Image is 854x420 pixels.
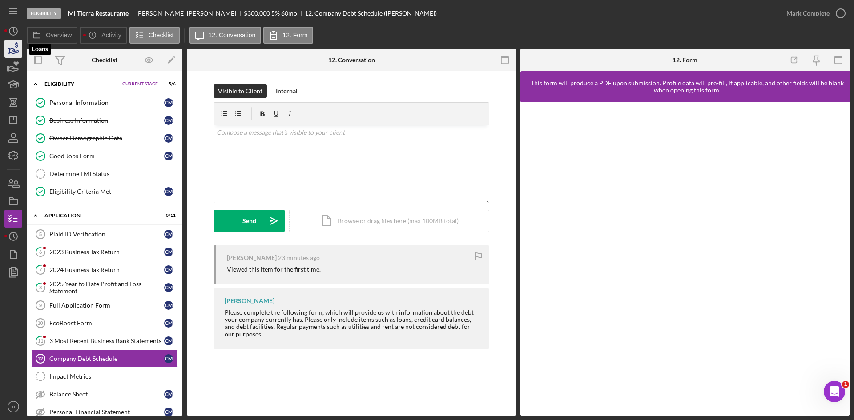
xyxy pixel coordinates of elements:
label: Checklist [149,32,174,39]
div: 2023 Business Tax Return [49,248,164,256]
tspan: 7 [39,267,42,272]
button: Visible to Client [213,84,267,98]
a: 72024 Business Tax ReturnCM [31,261,178,279]
div: Determine LMI Status [49,170,177,177]
tspan: 9 [39,303,42,308]
div: [PERSON_NAME] [227,254,277,261]
div: Please complete the following form, which will provide us with information about the debt your co... [225,309,480,337]
div: 5 / 6 [160,81,176,87]
div: 0 / 11 [160,213,176,218]
a: 82025 Year to Date Profit and Loss StatementCM [31,279,178,296]
span: Current Stage [122,81,158,87]
a: 9Full Application FormCM [31,296,178,314]
div: C M [164,408,173,416]
tspan: 6 [39,249,42,255]
label: 12. Conversation [209,32,256,39]
div: Plaid ID Verification [49,231,164,238]
button: Overview [27,27,77,44]
button: Internal [271,84,302,98]
div: C M [164,265,173,274]
a: Determine LMI Status [31,165,178,183]
div: Balance Sheet [49,391,164,398]
div: C M [164,390,173,399]
label: Overview [46,32,72,39]
button: Mark Complete [777,4,850,22]
b: Mi Tierra Restaurante [68,10,129,17]
iframe: Lenderfit form [529,111,842,407]
a: Business InformationCM [31,112,178,129]
div: Good Jobs Form [49,152,164,160]
div: Owner Demographic Data [49,135,164,142]
label: Activity [101,32,121,39]
div: C M [164,134,173,143]
button: Send [213,210,285,232]
a: 10EcoBoost FormCM [31,314,178,332]
a: Personal InformationCM [31,94,178,112]
div: Company Debt Schedule [49,355,164,362]
div: Visible to Client [218,84,262,98]
div: [PERSON_NAME] [PERSON_NAME] [136,10,244,17]
div: C M [164,301,173,310]
div: Personal Financial Statement [49,408,164,416]
div: Business Information [49,117,164,124]
div: 2025 Year to Date Profit and Loss Statement [49,280,164,295]
div: Full Application Form [49,302,164,309]
span: $300,000 [244,9,270,17]
a: 12Company Debt ScheduleCM [31,350,178,368]
div: C M [164,283,173,292]
div: Send [242,210,256,232]
a: 5Plaid ID VerificationCM [31,225,178,243]
div: Impact Metrics [49,373,177,380]
div: C M [164,319,173,328]
div: Eligibility [44,81,118,87]
button: Checklist [129,27,180,44]
label: 12. Form [282,32,307,39]
div: 12. Company Debt Schedule ([PERSON_NAME]) [305,10,437,17]
button: 12. Conversation [189,27,262,44]
tspan: 5 [39,232,42,237]
div: EcoBoost Form [49,320,164,327]
div: C M [164,187,173,196]
a: Good Jobs FormCM [31,147,178,165]
div: C M [164,230,173,239]
tspan: 8 [39,284,42,290]
tspan: 11 [38,338,43,344]
text: JT [11,404,16,409]
div: 12. Form [673,56,697,64]
button: Activity [80,27,127,44]
div: C M [164,354,173,363]
div: C M [164,336,173,345]
div: Eligibility [27,8,61,19]
a: 62023 Business Tax ReturnCM [31,243,178,261]
div: 3 Most Recent Business Bank Statements [49,337,164,344]
div: C M [164,116,173,125]
div: Checklist [92,56,117,64]
button: 12. Form [263,27,313,44]
time: 2025-09-26 17:00 [278,254,320,261]
div: Mark Complete [786,4,830,22]
tspan: 10 [37,320,43,326]
div: C M [164,98,173,107]
a: Balance SheetCM [31,385,178,403]
tspan: 12 [37,356,43,361]
div: C M [164,152,173,160]
div: [PERSON_NAME] [225,297,274,304]
a: Impact Metrics [31,368,178,385]
div: Eligibility Criteria Met [49,188,164,195]
button: JT [4,398,22,416]
div: C M [164,248,173,256]
div: 2024 Business Tax Return [49,266,164,273]
div: Personal Information [49,99,164,106]
iframe: Intercom live chat [824,381,845,402]
a: Owner Demographic DataCM [31,129,178,147]
a: 113 Most Recent Business Bank StatementsCM [31,332,178,350]
a: Eligibility Criteria MetCM [31,183,178,200]
div: Internal [276,84,298,98]
div: 12. Conversation [328,56,375,64]
div: Viewed this item for the first time. [227,266,321,273]
span: 1 [842,381,849,388]
div: Application [44,213,153,218]
div: 60 mo [281,10,297,17]
div: 5 % [271,10,280,17]
div: This form will produce a PDF upon submission. Profile data will pre-fill, if applicable, and othe... [525,80,850,94]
